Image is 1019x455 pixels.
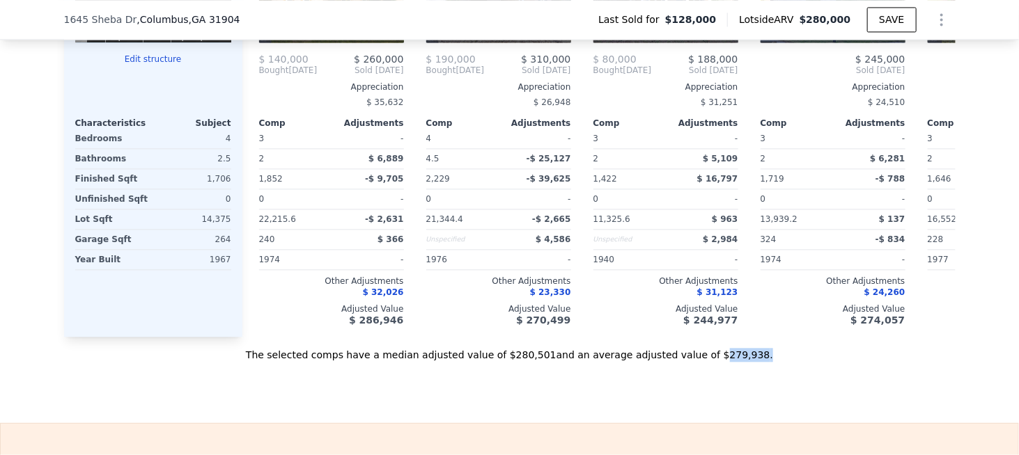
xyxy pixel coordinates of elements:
span: $ 6,889 [368,154,403,163]
div: 4.5 [426,149,496,168]
span: -$ 39,625 [527,174,571,184]
div: Other Adjustments [761,276,905,287]
div: 2 [593,149,663,168]
span: 0 [761,194,766,204]
span: , Columbus [137,13,240,26]
span: $ 23,330 [530,287,571,297]
div: Characteristics [75,118,153,129]
span: 13,939.2 [761,214,798,224]
div: Adjusted Value [426,303,571,314]
div: 2 [259,149,329,168]
span: $ 26,948 [534,97,570,107]
div: - [669,129,738,148]
div: 2.5 [156,149,231,168]
span: $ 5,109 [703,154,738,163]
span: $ 31,123 [697,287,738,297]
div: - [501,189,571,209]
div: 2 [761,149,830,168]
span: Bought [593,65,623,76]
span: $280,000 [800,14,851,25]
div: - [669,250,738,269]
span: 0 [928,194,933,204]
span: Sold [DATE] [761,65,905,76]
div: 14,375 [156,209,231,229]
div: The selected comps have a median adjusted value of $280,501 and an average adjusted value of $279... [64,337,956,362]
div: 1974 [259,250,329,269]
div: Appreciation [426,81,571,93]
span: $ 16,797 [697,174,738,184]
span: $ 963 [712,214,738,224]
span: -$ 788 [876,174,905,184]
div: 264 [156,230,231,249]
span: 240 [259,234,275,244]
span: $ 366 [378,234,404,244]
span: -$ 834 [876,234,905,244]
button: SAVE [867,7,916,32]
span: $ 31,251 [701,97,738,107]
span: 3 [593,134,599,143]
div: Appreciation [761,81,905,93]
div: Unfinished Sqft [75,189,150,209]
span: -$ 9,705 [365,174,403,184]
span: $ 24,260 [864,287,905,297]
span: , GA 31904 [189,14,240,25]
div: Year Built [75,250,150,269]
div: 1940 [593,250,663,269]
div: Finished Sqft [75,169,150,189]
span: 3 [761,134,766,143]
span: 324 [761,234,777,244]
button: Edit structure [75,54,231,65]
span: $ 6,281 [870,154,905,163]
span: $ 260,000 [354,54,403,65]
div: Bathrooms [75,149,150,168]
div: Comp [426,118,499,129]
span: $ 80,000 [593,54,637,65]
div: - [836,250,905,269]
span: 22,215.6 [259,214,296,224]
div: Comp [928,118,1000,129]
div: Adjustments [833,118,905,129]
div: Subject [153,118,231,129]
span: 0 [426,194,432,204]
div: Comp [761,118,833,129]
div: Adjustments [332,118,404,129]
span: $ 32,026 [363,287,404,297]
span: 4 [426,134,432,143]
div: [DATE] [259,65,318,76]
div: [DATE] [593,65,652,76]
div: 0 [156,189,231,209]
span: $ 4,586 [536,234,570,244]
span: 1,646 [928,174,951,184]
span: $ 286,946 [349,314,403,326]
span: Sold [DATE] [317,65,403,76]
span: -$ 25,127 [527,154,571,163]
div: Unspecified [426,230,496,249]
span: 0 [593,194,599,204]
span: $ 274,057 [850,314,905,326]
div: - [334,189,404,209]
span: $ 190,000 [426,54,476,65]
span: Lotside ARV [739,13,799,26]
span: $ 188,000 [688,54,738,65]
span: 3 [259,134,265,143]
div: Adjusted Value [593,303,738,314]
div: - [334,129,404,148]
span: $ 245,000 [855,54,905,65]
span: 1,719 [761,174,784,184]
div: - [836,129,905,148]
div: - [669,189,738,209]
span: 1,422 [593,174,617,184]
span: 21,344.4 [426,214,463,224]
div: - [501,129,571,148]
div: 1967 [156,250,231,269]
div: 1976 [426,250,496,269]
span: $ 2,984 [703,234,738,244]
div: Appreciation [259,81,404,93]
div: Garage Sqft [75,230,150,249]
div: Appreciation [593,81,738,93]
span: $ 35,632 [366,97,403,107]
div: 1974 [761,250,830,269]
span: 228 [928,234,944,244]
div: Other Adjustments [593,276,738,287]
span: Sold [DATE] [484,65,570,76]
